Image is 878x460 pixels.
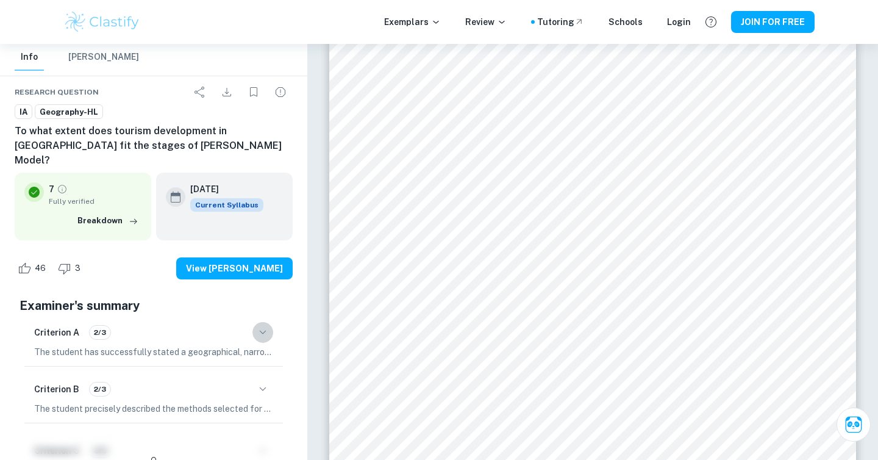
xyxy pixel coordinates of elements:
[268,80,293,104] div: Report issue
[74,212,141,230] button: Breakdown
[57,184,68,195] a: Grade fully verified
[20,296,288,315] h5: Examiner's summary
[68,262,87,275] span: 3
[701,12,721,32] button: Help and Feedback
[90,327,110,338] span: 2/3
[465,15,507,29] p: Review
[731,11,815,33] button: JOIN FOR FREE
[35,104,103,120] a: Geography-HL
[190,198,263,212] div: This exemplar is based on the current syllabus. Feel free to refer to it for inspiration/ideas wh...
[34,345,273,359] p: The student has successfully stated a geographical, narrowly focused fieldwork question, explored...
[15,44,44,71] button: Info
[190,198,263,212] span: Current Syllabus
[215,80,239,104] div: Download
[176,257,293,279] button: View [PERSON_NAME]
[90,384,110,395] span: 2/3
[15,124,293,168] h6: To what extent does tourism development in [GEOGRAPHIC_DATA] fit the stages of [PERSON_NAME] Model?
[15,106,32,118] span: IA
[49,196,141,207] span: Fully verified
[188,80,212,104] div: Share
[35,106,102,118] span: Geography-HL
[55,259,87,278] div: Dislike
[667,15,691,29] a: Login
[241,80,266,104] div: Bookmark
[34,383,79,396] h6: Criterion B
[49,182,54,196] p: 7
[15,104,32,120] a: IA
[609,15,643,29] a: Schools
[190,182,254,196] h6: [DATE]
[837,408,871,442] button: Ask Clai
[63,10,141,34] img: Clastify logo
[68,44,139,71] button: [PERSON_NAME]
[34,402,273,415] p: The student precisely described the methods selected for both primary and secondary data collecti...
[537,15,584,29] a: Tutoring
[384,15,441,29] p: Exemplars
[28,262,52,275] span: 46
[34,326,79,339] h6: Criterion A
[15,87,99,98] span: Research question
[15,259,52,278] div: Like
